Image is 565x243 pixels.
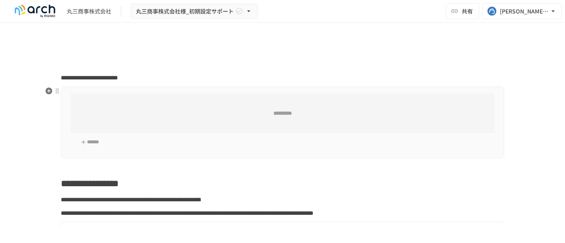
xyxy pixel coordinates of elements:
button: 丸三商事株式会社様_初期設定サポート [131,4,258,19]
img: logo-default@2x-9cf2c760.svg [10,5,60,17]
button: [PERSON_NAME][EMAIL_ADDRESS][PERSON_NAME][DOMAIN_NAME] [482,3,562,19]
span: 丸三商事株式会社様_初期設定サポート [136,6,234,16]
button: 共有 [446,3,479,19]
span: 共有 [462,7,473,15]
div: [PERSON_NAME][EMAIL_ADDRESS][PERSON_NAME][DOMAIN_NAME] [500,6,549,16]
div: 丸三商事株式会社 [67,7,111,15]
